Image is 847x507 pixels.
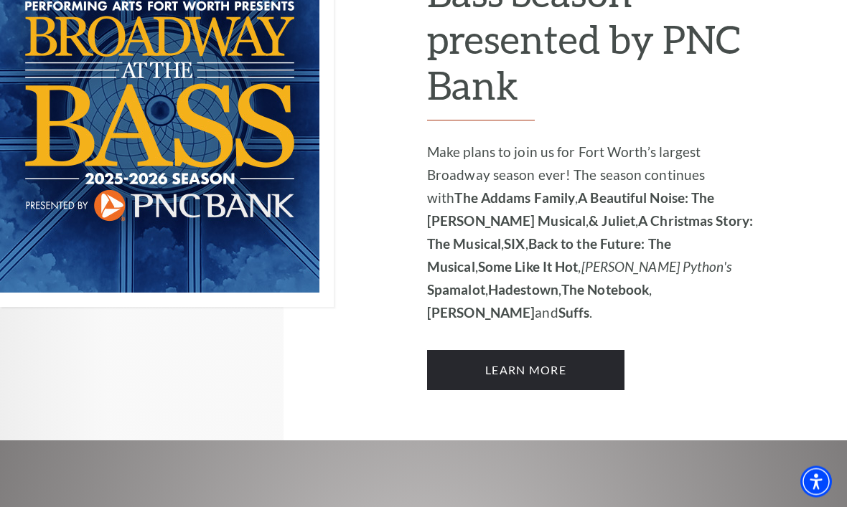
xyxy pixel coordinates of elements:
p: Make plans to join us for Fort Worth’s largest Broadway season ever! The season continues with , ... [427,141,754,325]
strong: Back to the Future: The Musical [427,236,671,275]
strong: A Christmas Story: The Musical [427,213,753,252]
strong: SIX [504,236,525,252]
strong: Spamalot [427,282,485,298]
strong: [PERSON_NAME] [427,305,535,321]
strong: A Beautiful Noise: The [PERSON_NAME] Musical [427,190,714,229]
strong: Some Like It Hot [478,259,579,275]
a: Learn More 2025-2026 Broadway at the Bass Season presented by PNC Bank [427,351,624,391]
strong: Suffs [558,305,590,321]
strong: & Juliet [589,213,635,229]
strong: The Addams Family [454,190,575,207]
strong: The Notebook [561,282,649,298]
div: Accessibility Menu [800,466,832,498]
em: [PERSON_NAME] Python's [581,259,731,275]
strong: Hadestown [488,282,558,298]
